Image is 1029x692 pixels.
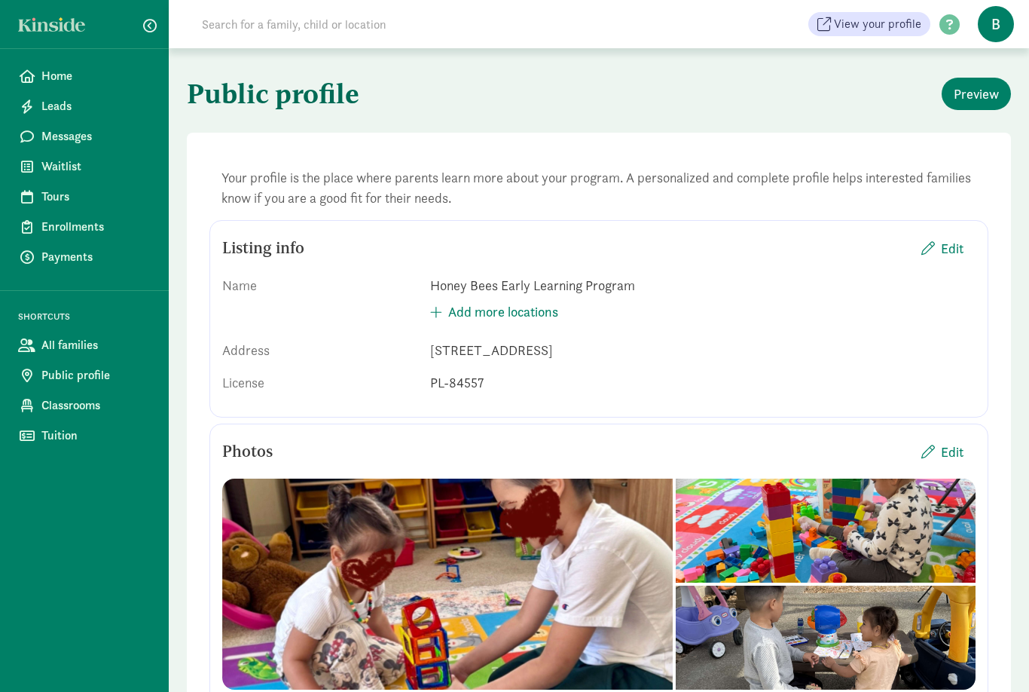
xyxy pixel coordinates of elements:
span: Payments [41,248,151,266]
span: Public profile [41,366,151,384]
span: Preview [954,84,999,104]
button: Add more locations [418,295,570,328]
a: Tours [6,182,163,212]
span: Tours [41,188,151,206]
span: B [978,6,1014,42]
span: Waitlist [41,158,151,176]
button: Edit [909,232,976,265]
input: Search for a family, child or location [193,9,615,39]
a: All families [6,330,163,360]
span: Leads [41,97,151,115]
div: Address [222,340,418,360]
span: All families [41,336,151,354]
a: Classrooms [6,390,163,421]
a: Home [6,61,163,91]
span: Add more locations [448,302,558,322]
iframe: Chat Widget [954,620,1029,692]
div: Name [222,275,418,328]
span: Enrollments [41,218,151,236]
div: PL-84557 [430,372,976,393]
h5: Photos [222,442,273,461]
a: Tuition [6,421,163,451]
button: Preview [942,78,1011,110]
span: Edit [941,238,963,259]
a: Waitlist [6,152,163,182]
a: Public profile [6,360,163,390]
a: Payments [6,242,163,272]
button: Edit [909,436,976,468]
span: Home [41,67,151,85]
a: Enrollments [6,212,163,242]
div: [STREET_ADDRESS] [430,340,976,360]
span: View your profile [834,15,921,33]
div: Honey Bees Early Learning Program [430,275,976,295]
span: Edit [941,442,963,462]
span: Tuition [41,427,151,445]
a: Leads [6,91,163,121]
div: License [222,372,418,393]
span: Classrooms [41,397,151,415]
a: Messages [6,121,163,152]
h1: Public profile [187,66,596,121]
h5: Listing info [222,239,304,257]
div: Your profile is the place where parents learn more about your program. A personalized and complet... [209,155,988,220]
span: Messages [41,127,151,145]
a: View your profile [808,12,930,36]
